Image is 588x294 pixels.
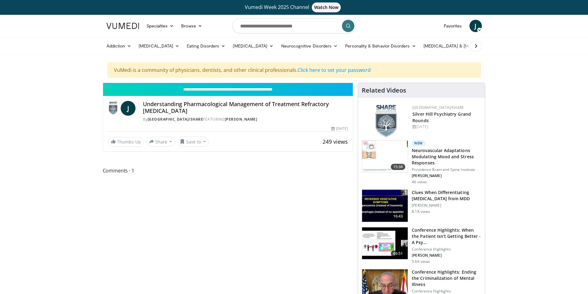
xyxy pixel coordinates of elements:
a: [MEDICAL_DATA] [135,40,183,52]
p: [PERSON_NAME] [412,203,481,208]
img: a6520382-d332-4ed3-9891-ee688fa49237.150x105_q85_crop-smart_upscale.jpg [362,190,408,222]
a: Favorites [440,20,466,32]
span: Comments 1 [103,167,353,175]
a: Thumbs Up [108,137,144,147]
a: J [469,20,482,32]
a: 69:51 Conference Highlights: When the Patient Isn't Getting Better - A Psy… Conference Highlights... [362,227,481,264]
p: 8.1K views [412,209,430,214]
h3: Clues When Differentiating [MEDICAL_DATA] from MDD [412,189,481,202]
a: Browse [177,20,206,32]
span: 16:43 [391,213,406,219]
h4: Understanding Pharmacological Management of Treatment Refractory [MEDICAL_DATA] [143,101,348,114]
span: Watch Now [312,2,341,12]
img: 4562edde-ec7e-4758-8328-0659f7ef333d.150x105_q85_crop-smart_upscale.jpg [362,140,408,172]
a: Click here to set your password [298,67,371,73]
div: VuMedi is a community of physicians, dentists, and other clinical professionals. [107,62,481,78]
p: 46 views [412,180,427,184]
a: Addiction [103,40,135,52]
div: [DATE] [331,126,348,131]
a: J [121,101,136,116]
img: f8aaeb6d-318f-4fcf-bd1d-54ce21f29e87.png.150x105_q85_autocrop_double_scale_upscale_version-0.2.png [375,105,397,137]
p: [PERSON_NAME] [412,253,481,258]
span: 69:51 [391,251,406,257]
h4: Related Videos [362,87,406,94]
button: Save to [177,137,209,147]
span: 15:38 [391,164,406,170]
a: Silver Hill Psychiatry Grand Rounds [412,111,471,123]
a: Neurocognitive Disorders [277,40,342,52]
p: New [412,140,425,146]
p: Providence Brain and Spine Institute [412,167,481,172]
a: 16:43 Clues When Differentiating [MEDICAL_DATA] from MDD [PERSON_NAME] 8.1K views [362,189,481,222]
a: [MEDICAL_DATA] [229,40,277,52]
img: VuMedi Logo [106,23,139,29]
div: [DATE] [412,124,480,130]
a: [GEOGRAPHIC_DATA]/SHARE [412,105,464,110]
h3: Conference Highlights: When the Patient Isn't Getting Better - A Psy… [412,227,481,246]
a: [MEDICAL_DATA] & [MEDICAL_DATA] [420,40,508,52]
img: 4362ec9e-0993-4580-bfd4-8e18d57e1d49.150x105_q85_crop-smart_upscale.jpg [362,227,408,259]
input: Search topics, interventions [232,19,356,33]
a: Vumedi Week 2025 ChannelWatch Now [107,2,481,12]
h3: Conference Highlights: Ending the Criminalization of Mental Illness [412,269,481,288]
p: [PERSON_NAME] [412,173,481,178]
span: 249 views [323,138,348,145]
p: 5.6K views [412,259,430,264]
p: Conference Highlights [412,289,481,294]
a: Specialties [143,20,178,32]
a: 15:38 New Neurovascular Adaptations Modulating Mood and Stress Responses Providence Brain and Spi... [362,140,481,184]
button: Share [146,137,175,147]
h3: Neurovascular Adaptations Modulating Mood and Stress Responses [412,147,481,166]
a: [PERSON_NAME] [225,117,257,122]
div: By FEATURING [143,117,348,122]
a: Eating Disorders [183,40,229,52]
a: Personality & Behavior Disorders [341,40,419,52]
p: Conference Highlights [412,247,481,252]
img: Silver Hill Hospital/SHARE [108,101,118,116]
a: [GEOGRAPHIC_DATA]/SHARE [148,117,203,122]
